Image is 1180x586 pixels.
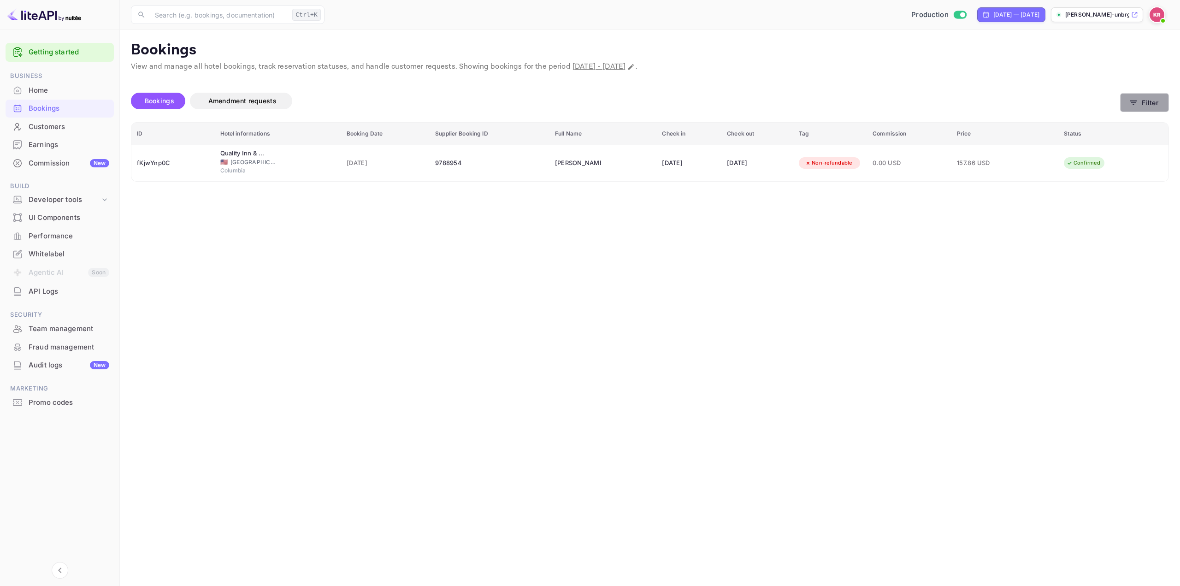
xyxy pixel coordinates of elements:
div: Antionio Sims [555,156,601,171]
div: Whitelabel [6,245,114,263]
div: fKjwYnp0C [137,156,209,171]
span: Bookings [145,97,174,105]
a: Promo codes [6,394,114,411]
div: Customers [29,122,109,132]
div: Confirmed [1061,157,1106,169]
th: Commission [867,123,951,145]
div: Bookings [6,100,114,118]
a: CommissionNew [6,154,114,172]
button: Filter [1120,93,1169,112]
div: Fraud management [6,338,114,356]
div: Whitelabel [29,249,109,260]
div: Home [6,82,114,100]
div: CommissionNew [6,154,114,172]
th: Check out [721,123,793,145]
div: Fraud management [29,342,109,353]
div: Audit logs [29,360,109,371]
div: Earnings [6,136,114,154]
th: Booking Date [341,123,430,145]
div: Home [29,85,109,96]
span: [DATE] - [DATE] [572,62,625,71]
a: Fraud management [6,338,114,355]
p: View and manage all hotel bookings, track reservation statuses, and handle customer requests. Sho... [131,61,1169,72]
span: 0.00 USD [873,158,946,168]
div: Team management [6,320,114,338]
div: Team management [29,324,109,334]
th: Hotel informations [215,123,341,145]
a: Team management [6,320,114,337]
th: Price [951,123,1059,145]
div: Performance [6,227,114,245]
div: New [90,159,109,167]
img: Kobus Roux [1150,7,1164,22]
th: Status [1058,123,1168,145]
button: Change date range [626,62,636,71]
div: 9788954 [435,156,544,171]
div: Performance [29,231,109,242]
div: account-settings tabs [131,93,1120,109]
div: Earnings [29,140,109,150]
div: Ctrl+K [292,9,321,21]
div: [DATE] [727,156,788,171]
th: Check in [656,123,721,145]
div: Quality Inn & Suites Ft. Jackson Maingate [220,149,266,158]
a: Whitelabel [6,245,114,262]
a: Getting started [29,47,109,58]
div: Switch to Sandbox mode [908,10,970,20]
span: Business [6,71,114,81]
div: Getting started [6,43,114,62]
div: Promo codes [6,394,114,412]
div: Developer tools [29,195,100,205]
div: Commission [29,158,109,169]
a: Bookings [6,100,114,117]
div: API Logs [29,286,109,297]
span: United States of America [220,159,228,165]
a: Audit logsNew [6,356,114,373]
th: Full Name [549,123,657,145]
div: UI Components [29,213,109,223]
th: Supplier Booking ID [430,123,549,145]
div: Non-refundable [799,157,858,169]
a: Performance [6,227,114,244]
th: Tag [793,123,867,145]
div: [DATE] [662,156,716,171]
a: API Logs [6,283,114,300]
div: Audit logsNew [6,356,114,374]
div: Customers [6,118,114,136]
span: Production [911,10,949,20]
span: Amendment requests [208,97,277,105]
a: Earnings [6,136,114,153]
span: 157.86 USD [957,158,1003,168]
img: LiteAPI logo [7,7,81,22]
span: Security [6,310,114,320]
a: Customers [6,118,114,135]
span: [DATE] [347,158,424,168]
div: Developer tools [6,192,114,208]
div: UI Components [6,209,114,227]
p: [PERSON_NAME]-unbrg.[PERSON_NAME]... [1065,11,1129,19]
p: Bookings [131,41,1169,59]
span: Build [6,181,114,191]
table: booking table [131,123,1168,181]
div: [DATE] — [DATE] [993,11,1039,19]
div: Bookings [29,103,109,114]
input: Search (e.g. bookings, documentation) [149,6,289,24]
span: Columbia [220,166,266,175]
span: [GEOGRAPHIC_DATA] [230,158,277,166]
span: Marketing [6,384,114,394]
div: New [90,361,109,369]
button: Collapse navigation [52,562,68,579]
div: Promo codes [29,397,109,408]
a: UI Components [6,209,114,226]
a: Home [6,82,114,99]
th: ID [131,123,215,145]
